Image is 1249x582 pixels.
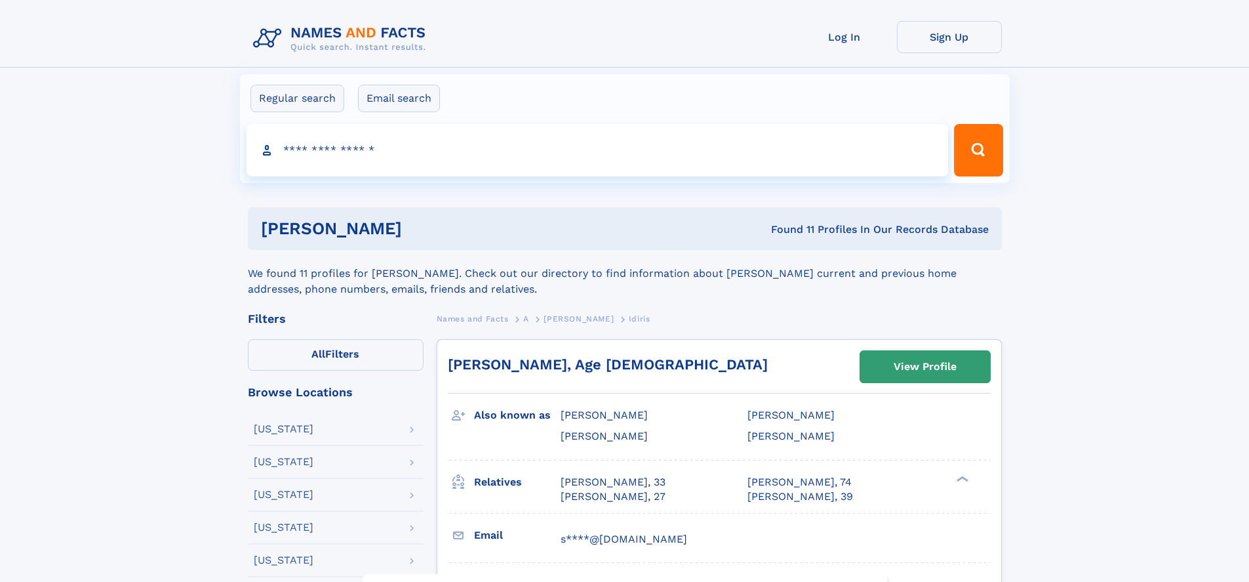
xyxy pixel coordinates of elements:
[247,124,949,177] input: search input
[523,314,529,323] span: A
[474,404,561,426] h3: Also known as
[586,222,989,237] div: Found 11 Profiles In Our Records Database
[747,489,853,504] a: [PERSON_NAME], 39
[474,471,561,493] h3: Relatives
[248,250,1002,297] div: We found 11 profiles for [PERSON_NAME]. Check out our directory to find information about [PERSON...
[248,339,424,371] label: Filters
[894,352,957,382] div: View Profile
[561,430,648,442] span: [PERSON_NAME]
[250,85,344,112] label: Regular search
[792,21,897,53] a: Log In
[629,314,650,323] span: Idiris
[474,524,561,547] h3: Email
[261,220,587,237] h1: [PERSON_NAME]
[561,475,665,489] a: [PERSON_NAME], 33
[747,430,835,442] span: [PERSON_NAME]
[747,409,835,421] span: [PERSON_NAME]
[954,124,1002,177] button: Search Button
[523,310,529,327] a: A
[248,386,424,398] div: Browse Locations
[561,489,665,504] a: [PERSON_NAME], 27
[254,555,313,566] div: [US_STATE]
[544,310,614,327] a: [PERSON_NAME]
[897,21,1002,53] a: Sign Up
[561,409,648,421] span: [PERSON_NAME]
[248,21,437,56] img: Logo Names and Facts
[254,522,313,533] div: [US_STATE]
[953,474,969,483] div: ❯
[860,351,990,383] a: View Profile
[248,313,424,325] div: Filters
[254,489,313,500] div: [US_STATE]
[254,457,313,467] div: [US_STATE]
[311,348,325,360] span: All
[358,85,440,112] label: Email search
[747,475,852,489] a: [PERSON_NAME], 74
[254,424,313,434] div: [US_STATE]
[544,314,614,323] span: [PERSON_NAME]
[448,356,768,373] a: [PERSON_NAME], Age [DEMOGRAPHIC_DATA]
[437,310,509,327] a: Names and Facts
